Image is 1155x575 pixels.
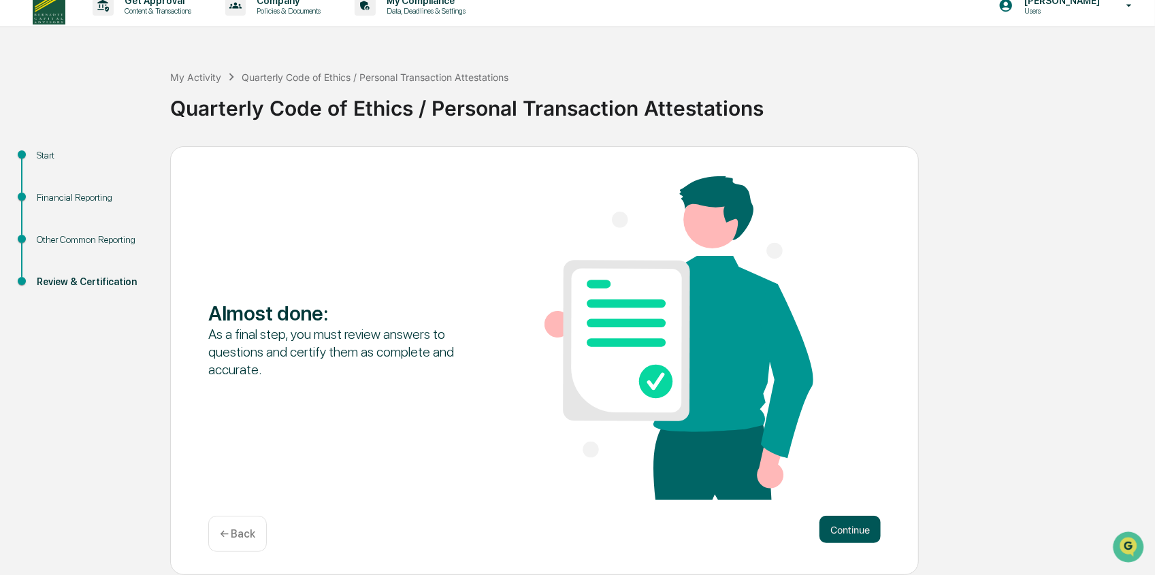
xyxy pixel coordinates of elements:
[8,192,91,216] a: 🔎Data Lookup
[170,71,221,83] div: My Activity
[208,325,477,378] div: As a final step, you must review answers to questions and certify them as complete and accurate.
[46,118,172,129] div: We're available if you need us!
[544,176,813,500] img: Almost done
[208,301,477,325] div: Almost done :
[37,233,148,247] div: Other Common Reporting
[37,191,148,205] div: Financial Reporting
[220,527,255,540] p: ← Back
[14,173,25,184] div: 🖐️
[242,71,508,83] div: Quarterly Code of Ethics / Personal Transaction Attestations
[27,171,88,185] span: Preclearance
[376,6,472,16] p: Data, Deadlines & Settings
[1111,530,1148,567] iframe: Open customer support
[14,29,248,50] p: How can we help?
[231,108,248,125] button: Start new chat
[8,166,93,191] a: 🖐️Preclearance
[170,85,1148,120] div: Quarterly Code of Ethics / Personal Transaction Attestations
[14,199,25,210] div: 🔎
[135,231,165,241] span: Pylon
[37,275,148,289] div: Review & Certification
[93,166,174,191] a: 🗄️Attestations
[46,104,223,118] div: Start new chat
[112,171,169,185] span: Attestations
[96,230,165,241] a: Powered byPylon
[819,516,881,543] button: Continue
[1013,6,1107,16] p: Users
[114,6,198,16] p: Content & Transactions
[27,197,86,211] span: Data Lookup
[14,104,38,129] img: 1746055101610-c473b297-6a78-478c-a979-82029cc54cd1
[37,148,148,163] div: Start
[246,6,327,16] p: Policies & Documents
[99,173,110,184] div: 🗄️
